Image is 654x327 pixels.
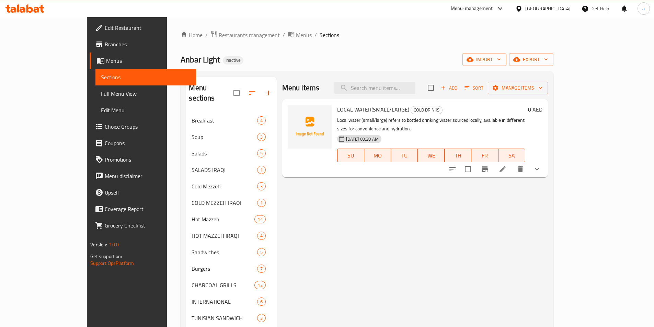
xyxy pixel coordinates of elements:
span: Add item [438,83,460,93]
span: Add [440,84,458,92]
a: Full Menu View [95,85,196,102]
button: delete [512,161,529,177]
span: 4 [257,233,265,239]
span: TUNISIAN SANDWICH [192,314,257,322]
span: 1 [257,200,265,206]
a: Coupons [90,135,196,151]
span: export [515,55,548,64]
span: 3 [257,134,265,140]
span: 3 [257,315,265,322]
div: items [257,166,266,174]
button: SU [337,149,364,162]
button: sort-choices [444,161,461,177]
span: Version: [90,240,107,249]
span: Promotions [105,155,191,164]
li: / [205,31,208,39]
div: [GEOGRAPHIC_DATA] [525,5,571,12]
div: SALADS IRAQI1 [186,162,276,178]
span: Hot Mazzeh [192,215,254,223]
span: COLD DRINKS [411,106,442,114]
div: Sandwiches5 [186,244,276,260]
button: export [509,53,553,66]
button: Add section [260,85,277,101]
span: Menu disclaimer [105,172,191,180]
div: Menu-management [451,4,493,13]
span: Select all sections [229,86,244,100]
a: Edit Restaurant [90,20,196,36]
span: Branches [105,40,191,48]
svg: Show Choices [533,165,541,173]
span: Breakfast [192,116,257,125]
a: Promotions [90,151,196,168]
div: Inactive [223,56,243,65]
span: 12 [255,282,265,289]
a: Choice Groups [90,118,196,135]
span: [DATE] 09:38 AM [343,136,381,142]
button: MO [364,149,391,162]
span: import [468,55,501,64]
img: LOCAL WATER(SMALL/LARGE) [288,105,332,149]
div: Sandwiches [192,248,257,256]
button: Manage items [488,82,548,94]
button: import [462,53,506,66]
span: Sort items [460,83,488,93]
li: / [283,31,285,39]
div: Salads5 [186,145,276,162]
div: items [254,281,265,289]
a: Menus [90,52,196,69]
button: WE [418,149,445,162]
span: a [642,5,645,12]
div: items [257,297,266,306]
span: Restaurants management [219,31,280,39]
span: Anbar Light [181,52,220,67]
li: / [314,31,317,39]
span: COLD MEZZEH IRAQI [192,199,257,207]
button: Add [438,83,460,93]
span: Edit Restaurant [105,24,191,32]
span: Menus [296,31,312,39]
span: 1.0.0 [108,240,119,249]
div: TUNISIAN SANDWICH3 [186,310,276,326]
span: INTERNATIONAL [192,297,257,306]
span: Cold Mezzeh [192,182,257,190]
div: items [257,199,266,207]
p: Local water (small/large) refers to bottled drinking water sourced locally, available in differen... [337,116,525,133]
button: Branch-specific-item [477,161,493,177]
span: Sort sections [244,85,260,101]
div: Hot Mazzeh14 [186,211,276,227]
button: show more [529,161,545,177]
span: SA [501,151,523,161]
a: Upsell [90,184,196,201]
div: items [254,215,265,223]
span: Upsell [105,188,191,197]
span: 1 [257,167,265,173]
div: Soup3 [186,129,276,145]
div: Cold Mezzeh3 [186,178,276,195]
a: Support.OpsPlatform [90,259,134,268]
span: HOT MAZZEH IRAQI [192,232,257,240]
span: Get support on: [90,252,122,261]
div: items [257,149,266,157]
div: items [257,232,266,240]
div: Burgers [192,265,257,273]
span: 3 [257,183,265,190]
span: Edit Menu [101,106,191,114]
button: FR [471,149,498,162]
span: Grocery Checklist [105,221,191,230]
h6: 0 AED [528,105,542,114]
span: Soup [192,133,257,141]
a: Restaurants management [210,31,280,39]
a: Menu disclaimer [90,168,196,184]
button: Sort [463,83,485,93]
span: 5 [257,150,265,157]
span: 6 [257,299,265,305]
nav: breadcrumb [181,31,553,39]
span: Select section [424,81,438,95]
div: items [257,248,266,256]
span: Manage items [493,84,542,92]
span: Coverage Report [105,205,191,213]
